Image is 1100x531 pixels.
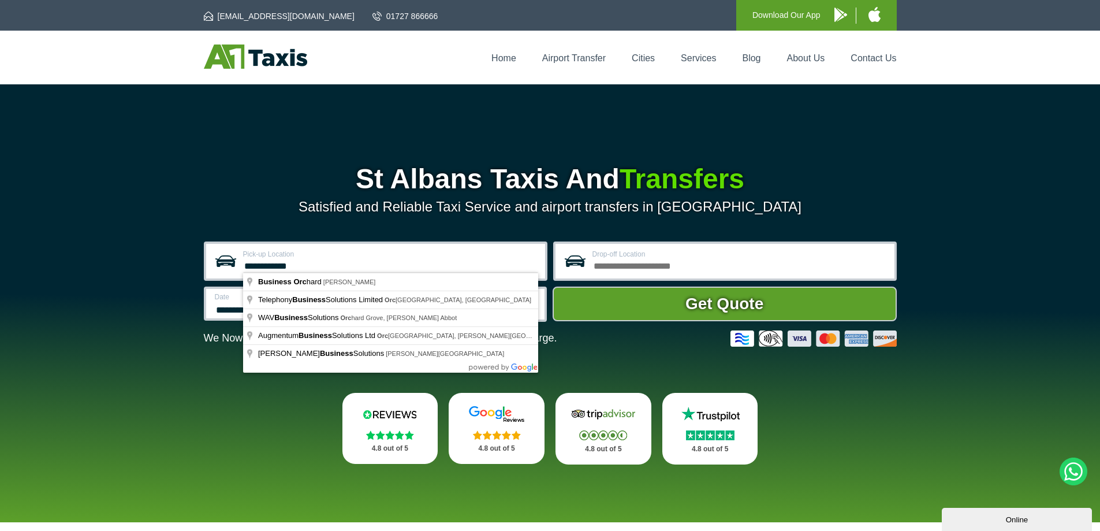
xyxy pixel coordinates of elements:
img: Credit And Debit Cards [730,331,897,347]
span: hard [258,277,323,286]
a: Trustpilot Stars 4.8 out of 5 [662,393,758,465]
span: Business [292,295,326,304]
span: Business [299,331,332,340]
span: [PERSON_NAME] Solutions [258,349,386,358]
iframe: chat widget [942,506,1094,531]
span: Business [274,313,308,322]
p: 4.8 out of 5 [675,442,745,456]
a: Google Stars 4.8 out of 5 [449,393,545,464]
img: Trustpilot [676,406,745,423]
span: [GEOGRAPHIC_DATA], [GEOGRAPHIC_DATA] [385,296,531,303]
span: Orc [340,314,351,321]
img: Stars [366,430,414,440]
a: [EMAIL_ADDRESS][DOMAIN_NAME] [204,10,355,22]
span: WAV Solutions [258,313,340,322]
img: Tripadvisor [569,406,638,423]
a: Airport Transfer [542,53,606,63]
img: Stars [686,430,734,440]
span: Orc [377,332,388,339]
span: hard Grove, [PERSON_NAME] Abbot [340,314,457,321]
img: A1 Taxis Android App [834,8,847,22]
p: 4.8 out of 5 [355,441,426,456]
img: A1 Taxis St Albans LTD [204,44,307,69]
span: Business Orc [258,277,307,286]
p: Download Our App [752,8,821,23]
img: Stars [579,430,627,440]
span: [PERSON_NAME] [323,279,375,285]
p: 4.8 out of 5 [461,441,532,456]
p: We Now Accept Card & Contactless Payment In [204,332,557,344]
img: Google [462,406,531,423]
img: Stars [473,430,521,440]
a: About Us [787,53,825,63]
a: Contact Us [851,53,896,63]
span: Business [320,349,353,358]
span: [GEOGRAPHIC_DATA], [PERSON_NAME][GEOGRAPHIC_DATA] [377,332,576,339]
label: Date [215,294,363,300]
a: Tripadvisor Stars 4.8 out of 5 [555,393,651,465]
img: A1 Taxis iPhone App [868,7,881,22]
p: 4.8 out of 5 [568,442,639,456]
button: Get Quote [553,287,897,321]
label: Drop-off Location [592,251,888,258]
label: Pick-up Location [243,251,538,258]
a: 01727 866666 [372,10,438,22]
img: Reviews.io [355,406,424,423]
span: Transfers [620,164,744,194]
span: Orc [385,296,396,303]
p: Satisfied and Reliable Taxi Service and airport transfers in [GEOGRAPHIC_DATA] [204,199,897,215]
a: Home [491,53,516,63]
a: Cities [632,53,655,63]
span: [PERSON_NAME][GEOGRAPHIC_DATA] [386,350,504,357]
span: Augmentum Solutions Ltd [258,331,377,340]
span: Telephony Solutions Limited [258,295,385,304]
a: Reviews.io Stars 4.8 out of 5 [342,393,438,464]
h1: St Albans Taxis And [204,165,897,193]
a: Services [681,53,716,63]
a: Blog [742,53,760,63]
